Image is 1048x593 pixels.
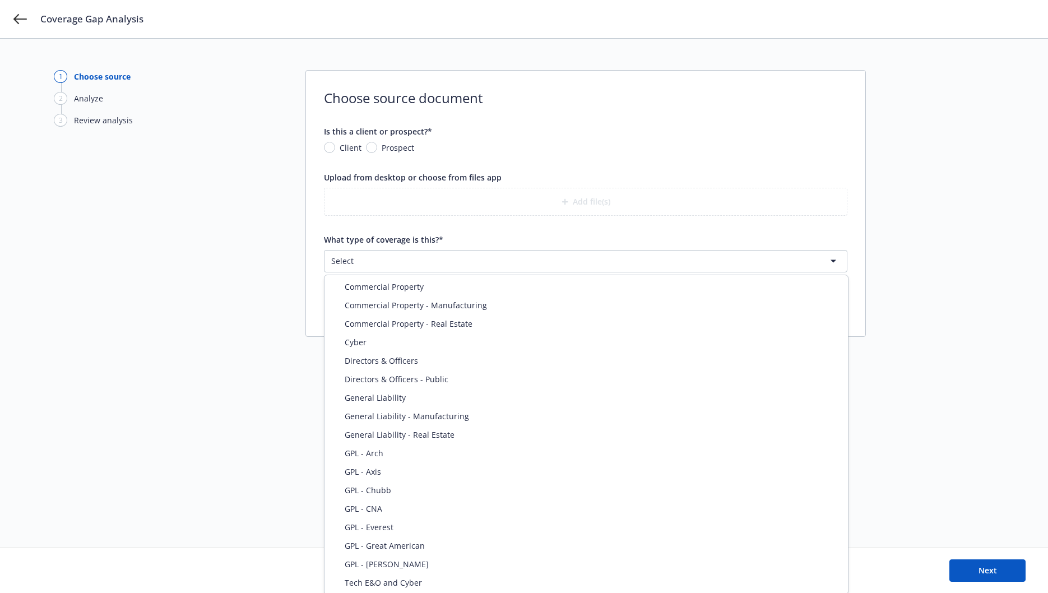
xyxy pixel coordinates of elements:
[345,466,381,478] span: GPL - Axis
[345,392,406,404] span: General Liability
[345,447,383,459] span: GPL - Arch
[979,565,997,576] span: Next
[345,484,391,496] span: GPL - Chubb
[345,540,425,552] span: GPL - Great American
[345,410,469,422] span: General Liability - Manufacturing
[345,577,422,589] span: Tech E&O and Cyber
[345,373,448,385] span: Directors & Officers - Public
[345,558,429,570] span: GPL - [PERSON_NAME]
[345,503,382,515] span: GPL - CNA
[345,318,472,330] span: Commercial Property - Real Estate
[345,281,424,293] span: Commercial Property
[345,299,487,311] span: Commercial Property - Manufacturing
[345,355,418,367] span: Directors & Officers
[345,521,393,533] span: GPL - Everest
[345,429,455,441] span: General Liability - Real Estate
[345,336,367,348] span: Cyber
